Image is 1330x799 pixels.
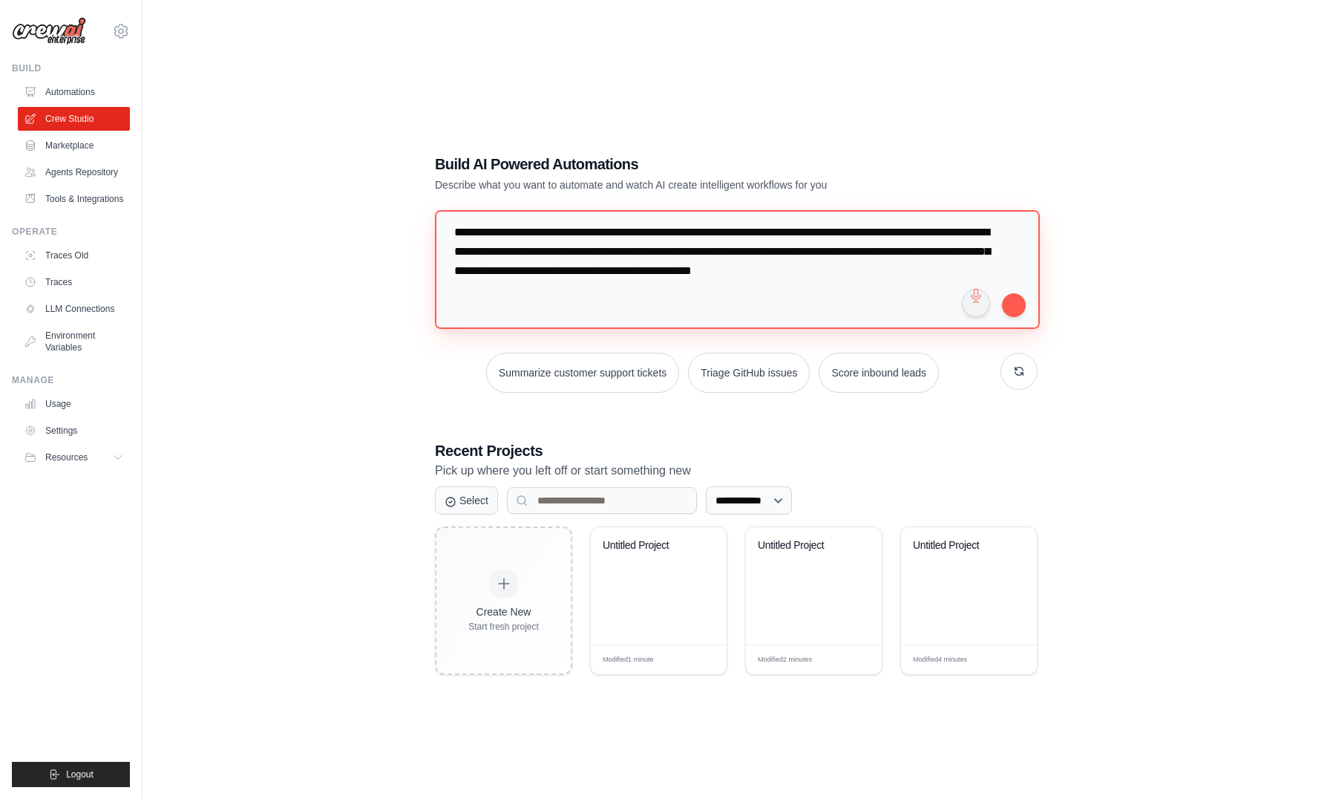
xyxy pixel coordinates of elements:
[435,486,498,515] button: Select
[847,654,859,665] span: Edit
[435,177,934,192] p: Describe what you want to automate and watch AI create intelligent workflows for you
[18,297,130,321] a: LLM Connections
[435,440,1038,461] h3: Recent Projects
[12,17,86,45] img: Logo
[18,80,130,104] a: Automations
[12,226,130,238] div: Operate
[758,655,812,665] span: Modified 2 minutes
[18,134,130,157] a: Marketplace
[18,107,130,131] a: Crew Studio
[45,451,88,463] span: Resources
[1002,654,1015,665] span: Edit
[435,461,1038,480] p: Pick up where you left off or start something new
[1256,728,1330,799] iframe: Chat Widget
[603,539,692,552] div: Untitled Project
[758,539,848,552] div: Untitled Project
[18,446,130,469] button: Resources
[913,655,967,665] span: Modified 4 minutes
[486,353,679,393] button: Summarize customer support tickets
[913,539,1003,552] div: Untitled Project
[1256,728,1330,799] div: 聊天小组件
[468,604,539,619] div: Create New
[12,62,130,74] div: Build
[18,160,130,184] a: Agents Repository
[1000,353,1038,390] button: Get new suggestions
[468,621,539,633] div: Start fresh project
[603,655,654,665] span: Modified 1 minute
[435,154,934,175] h1: Build AI Powered Automations
[66,769,94,780] span: Logout
[18,324,130,359] a: Environment Variables
[18,392,130,416] a: Usage
[12,762,130,787] button: Logout
[18,187,130,211] a: Tools & Integrations
[962,289,990,317] button: Click to speak your automation idea
[688,353,810,393] button: Triage GitHub issues
[18,244,130,267] a: Traces Old
[18,270,130,294] a: Traces
[12,374,130,386] div: Manage
[18,419,130,443] a: Settings
[819,353,939,393] button: Score inbound leads
[692,654,704,665] span: Edit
